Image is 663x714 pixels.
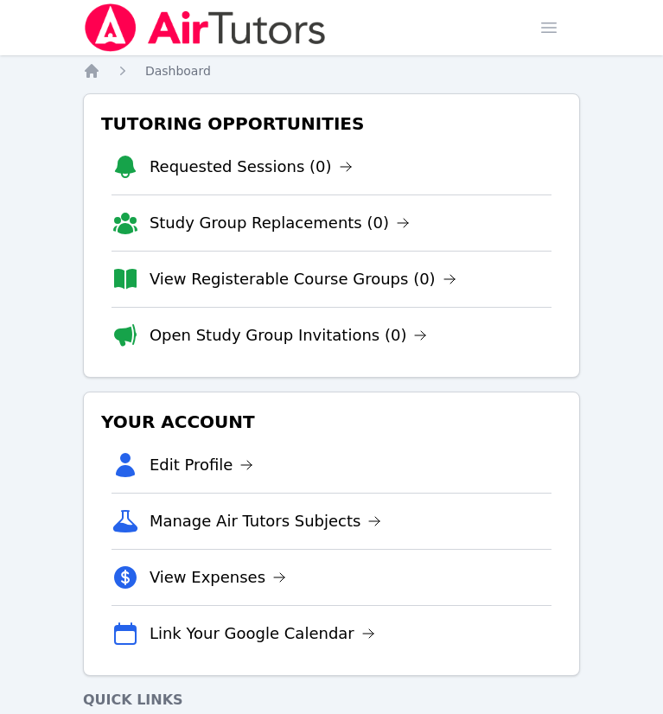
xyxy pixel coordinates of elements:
h3: Tutoring Opportunities [98,108,565,139]
span: Dashboard [145,64,211,78]
a: Open Study Group Invitations (0) [150,323,428,347]
a: Requested Sessions (0) [150,155,353,179]
h4: Quick Links [83,690,580,711]
img: Air Tutors [83,3,328,52]
a: View Registerable Course Groups (0) [150,267,456,291]
h3: Your Account [98,406,565,437]
a: Manage Air Tutors Subjects [150,509,382,533]
a: View Expenses [150,565,286,590]
nav: Breadcrumb [83,62,580,80]
a: Dashboard [145,62,211,80]
a: Study Group Replacements (0) [150,211,410,235]
a: Link Your Google Calendar [150,622,375,646]
a: Edit Profile [150,453,254,477]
